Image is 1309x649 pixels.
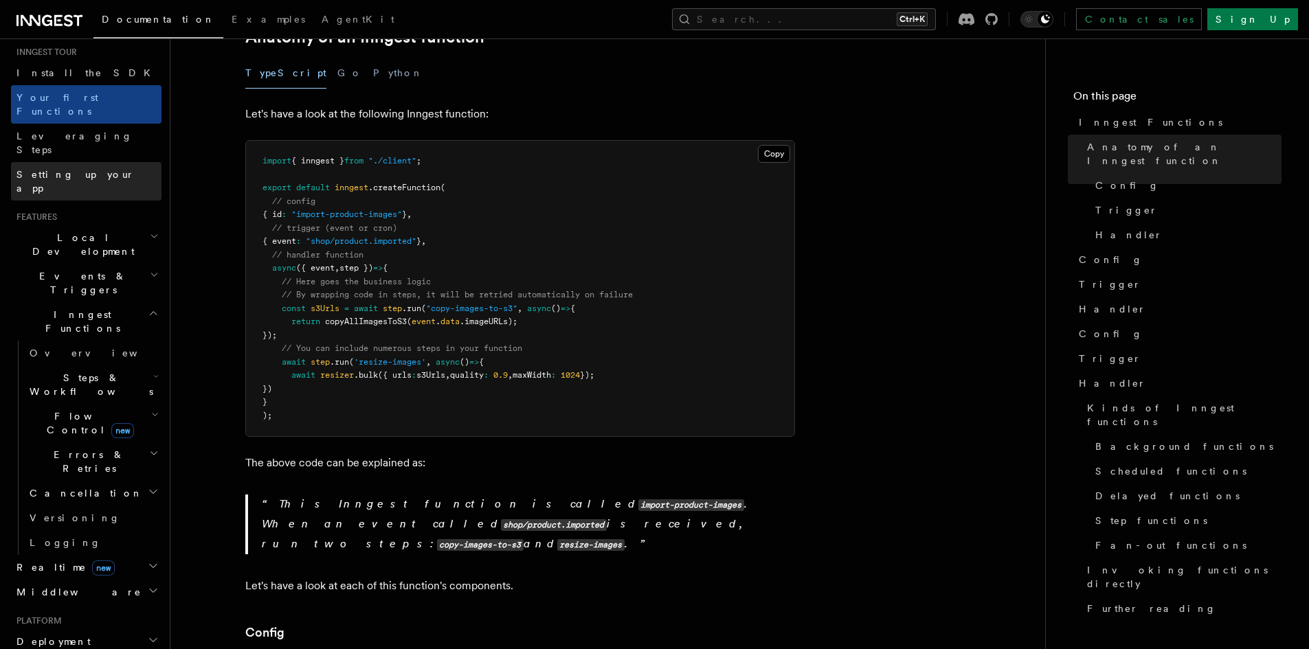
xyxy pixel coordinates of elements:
[383,304,402,313] span: step
[479,357,484,367] span: {
[330,357,349,367] span: .run
[11,124,161,162] a: Leveraging Steps
[460,317,517,326] span: .imageURLs);
[11,212,57,223] span: Features
[245,576,795,595] p: Let's have a look at each of this function's components.
[484,370,489,380] span: :
[11,302,161,341] button: Inngest Functions
[262,494,795,554] p: This Inngest function is called . When an event called is received, run two steps: and .
[223,4,313,37] a: Examples
[11,585,142,599] span: Middleware
[282,277,431,286] span: // Here goes the business logic
[1095,538,1246,552] span: Fan-out functions
[344,156,363,166] span: from
[580,370,594,380] span: });
[262,384,272,394] span: })
[460,357,469,367] span: ()
[1073,346,1282,371] a: Trigger
[1087,602,1216,615] span: Further reading
[339,263,373,273] span: step })
[426,357,431,367] span: ,
[1095,440,1273,453] span: Background functions
[11,85,161,124] a: Your first Functions
[24,486,143,500] span: Cancellation
[412,317,436,326] span: event
[306,236,416,246] span: "shop/product.imported"
[92,560,115,576] span: new
[272,223,397,233] span: // trigger (event or cron)
[16,92,98,117] span: Your first Functions
[368,156,416,166] span: "./client"
[1073,371,1282,396] a: Handler
[24,409,151,437] span: Flow Control
[320,370,354,380] span: resizer
[354,357,426,367] span: 'resize-images'
[354,370,378,380] span: .bulk
[368,183,440,192] span: .createFunction
[638,499,744,511] code: import-product-images
[291,370,315,380] span: await
[30,537,101,548] span: Logging
[561,370,580,380] span: 1024
[11,615,62,626] span: Platform
[337,58,362,89] button: Go
[291,317,320,326] span: return
[245,104,795,124] p: Let's have a look at the following Inngest function:
[407,317,412,326] span: (
[440,183,445,192] span: (
[1095,179,1159,192] span: Config
[93,4,223,38] a: Documentation
[1090,434,1282,459] a: Background functions
[1090,483,1282,508] a: Delayed functions
[262,236,296,246] span: { event
[1207,8,1298,30] a: Sign Up
[402,209,407,219] span: }
[262,183,291,192] span: export
[282,209,287,219] span: :
[1090,198,1282,223] a: Trigger
[232,14,305,25] span: Examples
[111,423,134,438] span: new
[1095,464,1246,478] span: Scheduled functions
[1087,563,1282,591] span: Invoking functions directly
[508,370,513,380] span: ,
[513,370,551,380] span: maxWidth
[450,370,484,380] span: quality
[24,365,161,404] button: Steps & Workflows
[282,290,633,299] span: // By wrapping code in steps, it will be retried automatically on failure
[426,304,517,313] span: "copy-images-to-s3"
[1079,376,1146,390] span: Handler
[1090,173,1282,198] a: Config
[11,580,161,604] button: Middleware
[557,539,625,551] code: resize-images
[24,371,153,398] span: Steps & Workflows
[1090,508,1282,533] a: Step functions
[1082,396,1282,434] a: Kinds of Inngest functions
[1073,272,1282,297] a: Trigger
[11,231,150,258] span: Local Development
[412,370,416,380] span: :
[282,357,306,367] span: await
[421,304,426,313] span: (
[296,183,330,192] span: default
[758,145,790,163] button: Copy
[291,156,344,166] span: { inngest }
[1073,110,1282,135] a: Inngest Functions
[1079,277,1141,291] span: Trigger
[1082,596,1282,621] a: Further reading
[262,330,277,340] span: });
[1095,228,1163,242] span: Handler
[11,162,161,201] a: Setting up your app
[335,263,339,273] span: ,
[322,14,394,25] span: AgentKit
[1095,489,1240,503] span: Delayed functions
[1073,297,1282,321] a: Handler
[570,304,575,313] span: {
[11,47,77,58] span: Inngest tour
[272,250,363,260] span: // handler function
[11,225,161,264] button: Local Development
[672,8,936,30] button: Search...Ctrl+K
[11,555,161,580] button: Realtimenew
[1079,115,1222,129] span: Inngest Functions
[311,304,339,313] span: s3Urls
